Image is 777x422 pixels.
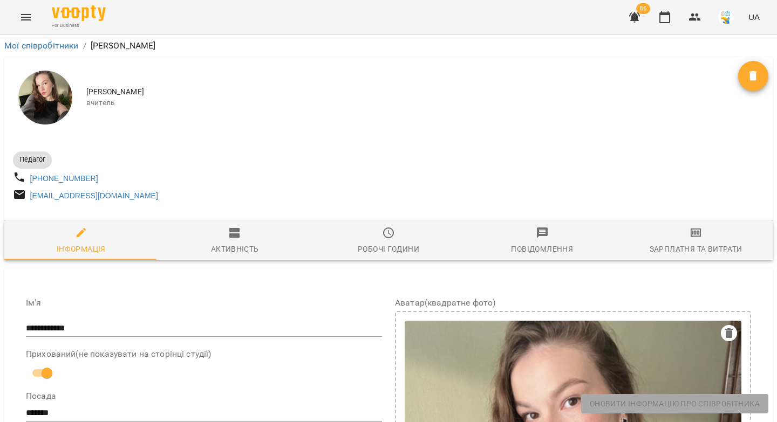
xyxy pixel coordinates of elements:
[13,155,52,164] span: Педагог
[86,87,738,98] span: [PERSON_NAME]
[91,39,156,52] p: [PERSON_NAME]
[26,350,382,358] label: Прихований(не показувати на сторінці студії)
[4,40,79,51] a: Мої співробітники
[30,174,98,183] a: [PHONE_NUMBER]
[30,191,158,200] a: [EMAIL_ADDRESS][DOMAIN_NAME]
[13,4,39,30] button: Menu
[18,71,72,124] img: Марія Капись
[395,299,751,307] label: Аватар(квадратне фото)
[83,39,86,52] li: /
[26,392,382,400] label: Посада
[511,243,573,255] div: Повідомлення
[211,243,259,255] div: Активність
[4,39,773,52] nav: breadcrumb
[57,243,106,255] div: Інформація
[650,243,742,255] div: Зарплатня та Витрати
[718,10,733,25] img: 38072b7c2e4bcea27148e267c0c485b2.jpg
[26,299,382,307] label: Ім'я
[52,5,106,21] img: Voopty Logo
[86,98,738,108] span: вчитель
[738,61,768,91] button: Видалити
[744,7,764,27] button: UA
[636,3,650,14] span: 86
[358,243,419,255] div: Робочі години
[52,22,106,29] span: For Business
[748,11,760,23] span: UA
